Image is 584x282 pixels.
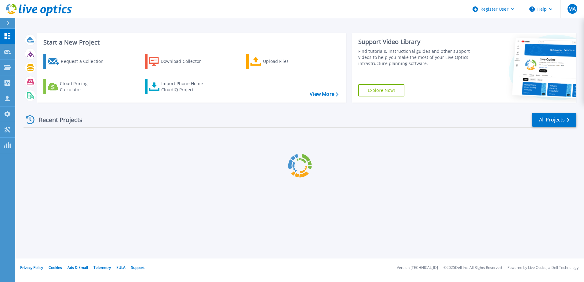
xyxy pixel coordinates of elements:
a: Support [131,265,144,270]
a: EULA [116,265,126,270]
div: Recent Projects [24,112,91,127]
div: Cloud Pricing Calculator [60,81,109,93]
div: Find tutorials, instructional guides and other support videos to help you make the most of your L... [358,48,473,67]
a: Request a Collection [43,54,111,69]
a: Telemetry [93,265,111,270]
a: View More [310,91,338,97]
div: Support Video Library [358,38,473,46]
a: All Projects [532,113,576,127]
div: Request a Collection [61,55,110,67]
a: Cookies [49,265,62,270]
a: Privacy Policy [20,265,43,270]
a: Ads & Email [68,265,88,270]
div: Import Phone Home CloudIQ Project [161,81,209,93]
li: Powered by Live Optics, a Dell Technology [507,266,579,270]
div: Upload Files [263,55,312,67]
a: Download Collector [145,54,213,69]
span: MA [568,6,576,11]
a: Cloud Pricing Calculator [43,79,111,94]
li: Version: [TECHNICAL_ID] [397,266,438,270]
h3: Start a New Project [43,39,338,46]
a: Explore Now! [358,84,405,96]
a: Upload Files [246,54,314,69]
li: © 2025 Dell Inc. All Rights Reserved [443,266,502,270]
div: Download Collector [161,55,210,67]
